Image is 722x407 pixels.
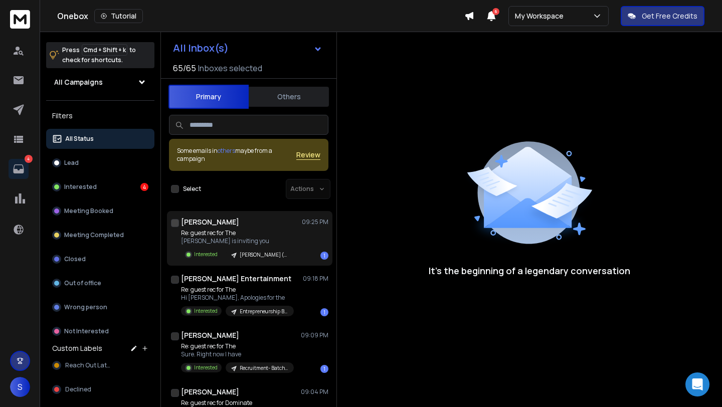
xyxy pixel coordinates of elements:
label: Select [183,185,201,193]
p: Wrong person [64,303,107,311]
button: Meeting Completed [46,225,154,245]
p: Entrepreneurship Batch #15 [240,308,288,315]
p: Interested [64,183,97,191]
p: Re: guest rec for The [181,342,294,350]
button: Reach Out Later [46,355,154,375]
button: S [10,377,30,397]
p: 09:09 PM [301,331,328,339]
h1: [PERSON_NAME] [181,330,239,340]
button: All Campaigns [46,72,154,92]
span: 6 [492,8,499,15]
p: [PERSON_NAME] (mental health- Batch #3) [240,251,288,259]
button: Declined [46,379,154,399]
h1: [PERSON_NAME] Entertainment [181,274,291,284]
h1: [PERSON_NAME] [181,387,239,397]
button: Wrong person [46,297,154,317]
p: Meeting Booked [64,207,113,215]
button: Review [296,150,320,160]
p: Not Interested [64,327,109,335]
button: Interested4 [46,177,154,197]
div: Some emails in maybe from a campaign [177,147,296,163]
button: Out of office [46,273,154,293]
p: Meeting Completed [64,231,124,239]
div: 1 [320,308,328,316]
button: Others [249,86,329,108]
button: Closed [46,249,154,269]
button: Meeting Booked [46,201,154,221]
h1: All Inbox(s) [173,43,229,53]
h3: Filters [46,109,154,123]
p: Out of office [64,279,101,287]
button: Primary [168,85,249,109]
p: My Workspace [515,11,568,21]
h3: Inboxes selected [198,62,262,74]
p: Re: guest rec for The [181,286,294,294]
p: Re: guest rec for The [181,229,294,237]
p: 09:18 PM [303,275,328,283]
p: Get Free Credits [642,11,697,21]
span: Reach Out Later [65,361,112,369]
p: 09:04 PM [301,388,328,396]
p: Press to check for shortcuts. [62,45,136,65]
p: 4 [25,155,33,163]
div: Open Intercom Messenger [685,372,709,396]
span: Declined [65,385,91,393]
button: All Inbox(s) [165,38,330,58]
p: [PERSON_NAME] is inviting you [181,237,294,245]
button: Tutorial [94,9,143,23]
div: 1 [320,365,328,373]
p: Interested [194,251,218,258]
h3: Custom Labels [52,343,102,353]
span: Cmd + Shift + k [82,44,127,56]
p: Sure. Right now I have [181,350,294,358]
a: 4 [9,159,29,179]
span: 65 / 65 [173,62,196,74]
button: Lead [46,153,154,173]
p: 09:25 PM [302,218,328,226]
div: 4 [140,183,148,191]
div: 1 [320,252,328,260]
p: Re: guest rec for Dominate [181,399,294,407]
button: All Status [46,129,154,149]
span: others [218,146,235,155]
p: Interested [194,364,218,371]
div: Onebox [57,9,464,23]
p: It’s the beginning of a legendary conversation [429,264,630,278]
p: Interested [194,307,218,315]
p: All Status [65,135,94,143]
button: Not Interested [46,321,154,341]
p: Recruitment- Batch #1 [240,364,288,372]
p: Closed [64,255,86,263]
h1: [PERSON_NAME] [181,217,239,227]
button: Get Free Credits [621,6,704,26]
p: Lead [64,159,79,167]
h1: All Campaigns [54,77,103,87]
p: Hi [PERSON_NAME], Apologies for the [181,294,294,302]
